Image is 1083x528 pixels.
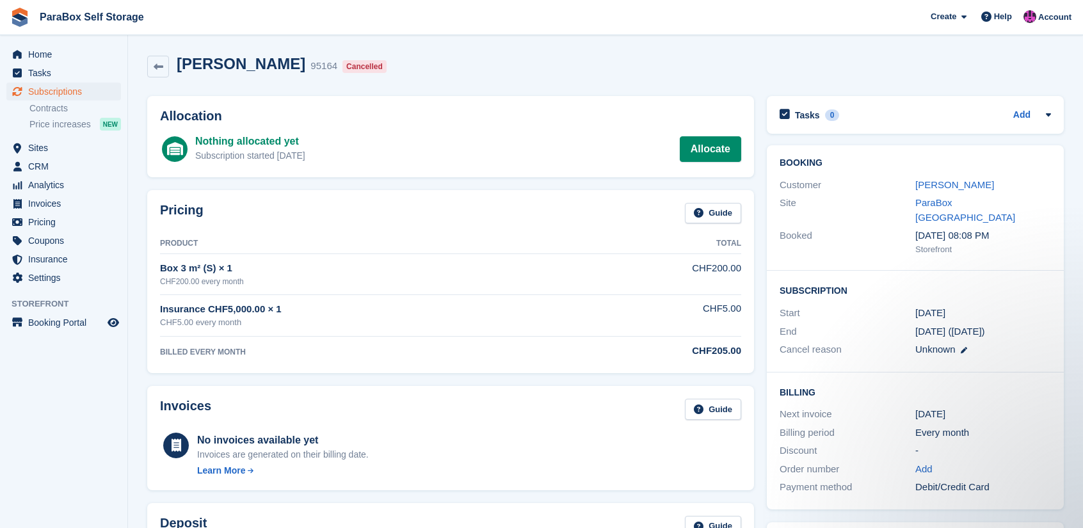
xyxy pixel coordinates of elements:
[780,342,915,357] div: Cancel reason
[780,444,915,458] div: Discount
[29,117,121,131] a: Price increases NEW
[574,254,741,294] td: CHF200.00
[6,157,121,175] a: menu
[29,102,121,115] a: Contracts
[6,232,121,250] a: menu
[915,444,1051,458] div: -
[28,45,105,63] span: Home
[10,8,29,27] img: stora-icon-8386f47178a22dfd0bd8f6a31ec36ba5ce8667c1dd55bd0f319d3a0aa187defe.svg
[160,399,211,420] h2: Invoices
[28,314,105,332] span: Booking Portal
[780,324,915,339] div: End
[780,407,915,422] div: Next invoice
[915,407,1051,422] div: [DATE]
[6,213,121,231] a: menu
[100,118,121,131] div: NEW
[915,344,956,355] span: Unknown
[6,139,121,157] a: menu
[915,179,994,190] a: [PERSON_NAME]
[780,178,915,193] div: Customer
[915,480,1051,495] div: Debit/Credit Card
[28,195,105,212] span: Invoices
[28,213,105,231] span: Pricing
[795,109,820,121] h2: Tasks
[6,250,121,268] a: menu
[574,294,741,336] td: CHF5.00
[1038,11,1071,24] span: Account
[160,302,574,317] div: Insurance CHF5,000.00 × 1
[780,480,915,495] div: Payment method
[1023,10,1036,23] img: Paul Wolfson
[342,60,387,73] div: Cancelled
[574,344,741,358] div: CHF205.00
[160,261,574,276] div: Box 3 m² (S) × 1
[197,464,245,477] div: Learn More
[29,118,91,131] span: Price increases
[780,158,1051,168] h2: Booking
[28,232,105,250] span: Coupons
[780,306,915,321] div: Start
[915,243,1051,256] div: Storefront
[160,346,574,358] div: BILLED EVERY MONTH
[780,426,915,440] div: Billing period
[12,298,127,310] span: Storefront
[915,462,933,477] a: Add
[160,316,574,329] div: CHF5.00 every month
[931,10,956,23] span: Create
[28,83,105,100] span: Subscriptions
[160,109,741,124] h2: Allocation
[6,64,121,82] a: menu
[197,433,369,448] div: No invoices available yet
[28,64,105,82] span: Tasks
[6,269,121,287] a: menu
[310,59,337,74] div: 95164
[160,203,204,224] h2: Pricing
[825,109,840,121] div: 0
[915,426,1051,440] div: Every month
[35,6,149,28] a: ParaBox Self Storage
[195,134,305,149] div: Nothing allocated yet
[28,139,105,157] span: Sites
[915,228,1051,243] div: [DATE] 08:08 PM
[28,250,105,268] span: Insurance
[28,176,105,194] span: Analytics
[28,269,105,287] span: Settings
[685,203,741,224] a: Guide
[6,176,121,194] a: menu
[28,157,105,175] span: CRM
[915,197,1015,223] a: ParaBox [GEOGRAPHIC_DATA]
[685,399,741,420] a: Guide
[197,464,369,477] a: Learn More
[160,234,574,254] th: Product
[780,284,1051,296] h2: Subscription
[177,55,305,72] h2: [PERSON_NAME]
[1013,108,1031,123] a: Add
[6,195,121,212] a: menu
[6,314,121,332] a: menu
[915,306,945,321] time: 2025-08-05 22:00:00 UTC
[780,228,915,255] div: Booked
[6,45,121,63] a: menu
[915,326,985,337] span: [DATE] ([DATE])
[574,234,741,254] th: Total
[780,196,915,225] div: Site
[6,83,121,100] a: menu
[680,136,741,162] a: Allocate
[780,462,915,477] div: Order number
[780,385,1051,398] h2: Billing
[160,276,574,287] div: CHF200.00 every month
[195,149,305,163] div: Subscription started [DATE]
[994,10,1012,23] span: Help
[106,315,121,330] a: Preview store
[197,448,369,461] div: Invoices are generated on their billing date.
